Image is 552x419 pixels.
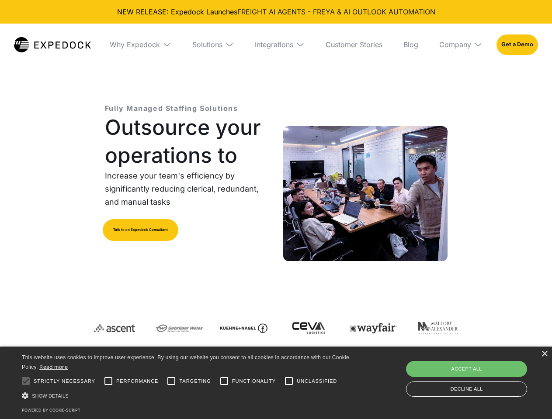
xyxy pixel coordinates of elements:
span: Show details [32,393,69,398]
div: Why Expedock [103,24,178,65]
a: Get a Demo [496,34,538,55]
p: Fully Managed Staffing Solutions [105,103,238,113]
span: Targeting [179,378,211,385]
iframe: Chat Widget [406,325,552,419]
span: Unclassified [297,378,337,385]
div: NEW RELEASE: Expedock Launches [7,7,545,17]
span: Functionality [232,378,276,385]
a: FREIGHT AI AGENTS - FREYA & AI OUTLOOK AUTOMATION [237,7,435,16]
a: Talk to an Expedock Consultant [103,219,178,241]
span: This website uses cookies to improve user experience. By using our website you consent to all coo... [22,354,349,371]
a: Blog [396,24,425,65]
span: Strictly necessary [34,378,95,385]
span: Performance [116,378,159,385]
div: Show details [22,391,352,400]
div: Company [439,40,471,49]
a: Customer Stories [319,24,389,65]
div: Integrations [255,40,293,49]
div: Solutions [192,40,222,49]
a: Read more [39,364,68,370]
div: Solutions [185,24,241,65]
h1: Outsource your operations to [105,113,269,169]
div: Integrations [248,24,312,65]
div: Why Expedock [110,40,160,49]
a: Powered by cookie-script [22,408,80,412]
p: Increase your team's efficiency by significantly reducing clerical, redundant, and manual tasks [105,169,269,209]
div: Company [432,24,490,65]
